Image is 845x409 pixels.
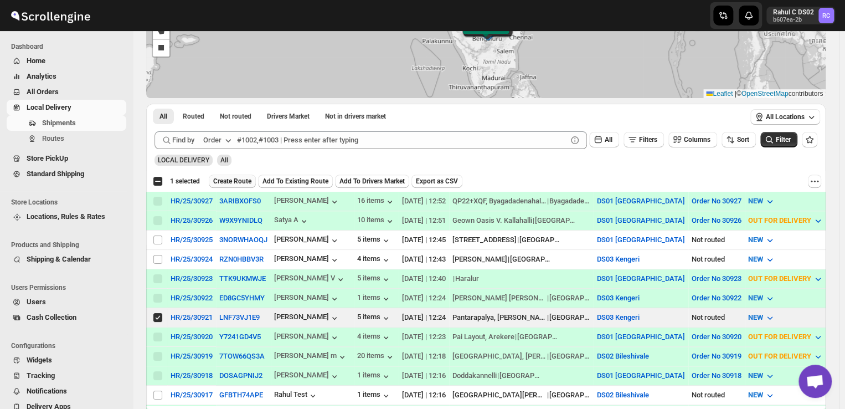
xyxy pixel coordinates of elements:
[260,109,316,124] button: Claimable
[357,313,391,324] button: 5 items
[274,332,340,343] div: [PERSON_NAME]
[748,236,763,244] span: NEW
[171,352,213,360] button: HR/25/30919
[171,274,213,283] div: HR/25/30923
[624,132,664,147] button: Filters
[274,254,340,265] div: [PERSON_NAME]
[171,333,213,341] div: HR/25/30920
[452,331,590,342] div: |
[171,313,213,321] button: HR/25/30921
[27,103,71,111] span: Local Delivery
[219,391,263,399] button: GFBTH74APE
[197,131,240,149] button: Order
[339,177,405,186] span: Add To Drivers Market
[822,12,830,19] text: RC
[766,7,835,24] button: User menu
[274,274,346,285] button: [PERSON_NAME] V
[639,136,657,144] span: Filters
[27,88,59,96] span: All Orders
[684,136,710,144] span: Columns
[11,241,127,249] span: Products and Shipping
[499,370,540,381] div: [GEOGRAPHIC_DATA]
[274,235,340,246] div: [PERSON_NAME]
[402,293,446,304] div: [DATE] | 12:24
[171,255,213,263] button: HR/25/30924
[549,312,590,323] div: [GEOGRAPHIC_DATA]
[452,254,507,265] div: [PERSON_NAME]
[219,352,265,360] button: 7TOW66QS3A
[597,255,640,263] button: DS03 Kengeri
[402,196,446,207] div: [DATE] | 12:52
[153,23,169,40] a: Draw a polygon
[748,274,811,283] span: OUT FOR DELIVERY
[402,254,446,265] div: [DATE] | 12:43
[7,84,126,100] button: All Orders
[692,312,741,323] div: Not routed
[159,112,167,121] span: All
[692,333,741,341] button: Order No 30920
[274,293,340,304] button: [PERSON_NAME]
[589,132,619,147] button: All
[274,196,340,207] button: [PERSON_NAME]
[357,371,391,382] button: 1 items
[274,216,310,227] button: Satya A
[741,309,782,326] button: NEW
[357,196,395,207] button: 16 items
[213,177,251,186] span: Create Route
[722,132,756,147] button: Sort
[748,294,763,302] span: NEW
[452,293,590,304] div: |
[402,273,446,284] div: [DATE] | 12:40
[7,131,126,146] button: Routes
[455,273,479,284] div: Haralur
[7,352,126,368] button: Widgets
[692,390,741,401] div: Not routed
[171,236,213,244] button: HR/25/30925
[267,112,310,121] span: Drivers Market
[274,390,318,401] div: Rahul Test
[357,274,391,285] div: 5 items
[452,351,590,362] div: |
[11,198,127,207] span: Store Locations
[597,197,685,205] button: DS01 [GEOGRAPHIC_DATA]
[27,298,46,306] span: Users
[274,313,340,324] button: [PERSON_NAME]
[750,109,820,125] button: All Locations
[411,175,462,188] button: Export as CSV
[773,17,814,23] p: b607ea-2b
[357,390,391,401] button: 1 items
[219,236,267,244] button: 3NORWHAOQJ
[402,215,446,226] div: [DATE] | 12:51
[203,135,221,146] div: Order
[42,134,64,142] span: Routes
[274,371,340,382] button: [PERSON_NAME]
[597,371,685,380] button: DS01 [GEOGRAPHIC_DATA]
[7,209,126,224] button: Locations, Rules & Rates
[452,390,590,401] div: |
[171,371,213,380] button: HR/25/30918
[808,175,821,188] button: More actions
[478,27,495,39] img: Marker
[7,310,126,325] button: Cash Collection
[741,386,782,404] button: NEW
[741,347,830,365] button: OUT FOR DELIVERY
[741,192,782,210] button: NEW
[171,216,213,224] button: HR/25/30926
[452,196,590,207] div: |
[706,90,733,98] a: Leaflet
[153,40,169,57] a: Draw a rectangle
[171,391,213,399] button: HR/25/30917
[452,390,547,401] div: [GEOGRAPHIC_DATA][PERSON_NAME], [GEOGRAPHIC_DATA]
[7,53,126,69] button: Home
[535,215,576,226] div: [GEOGRAPHIC_DATA]
[748,333,811,341] span: OUT FOR DELIVERY
[335,175,409,188] button: Add To Drivers Market
[776,136,791,144] span: Filter
[171,294,213,302] div: HR/25/30922
[597,352,649,360] button: DS02 Bileshivale
[597,236,685,244] button: DS01 [GEOGRAPHIC_DATA]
